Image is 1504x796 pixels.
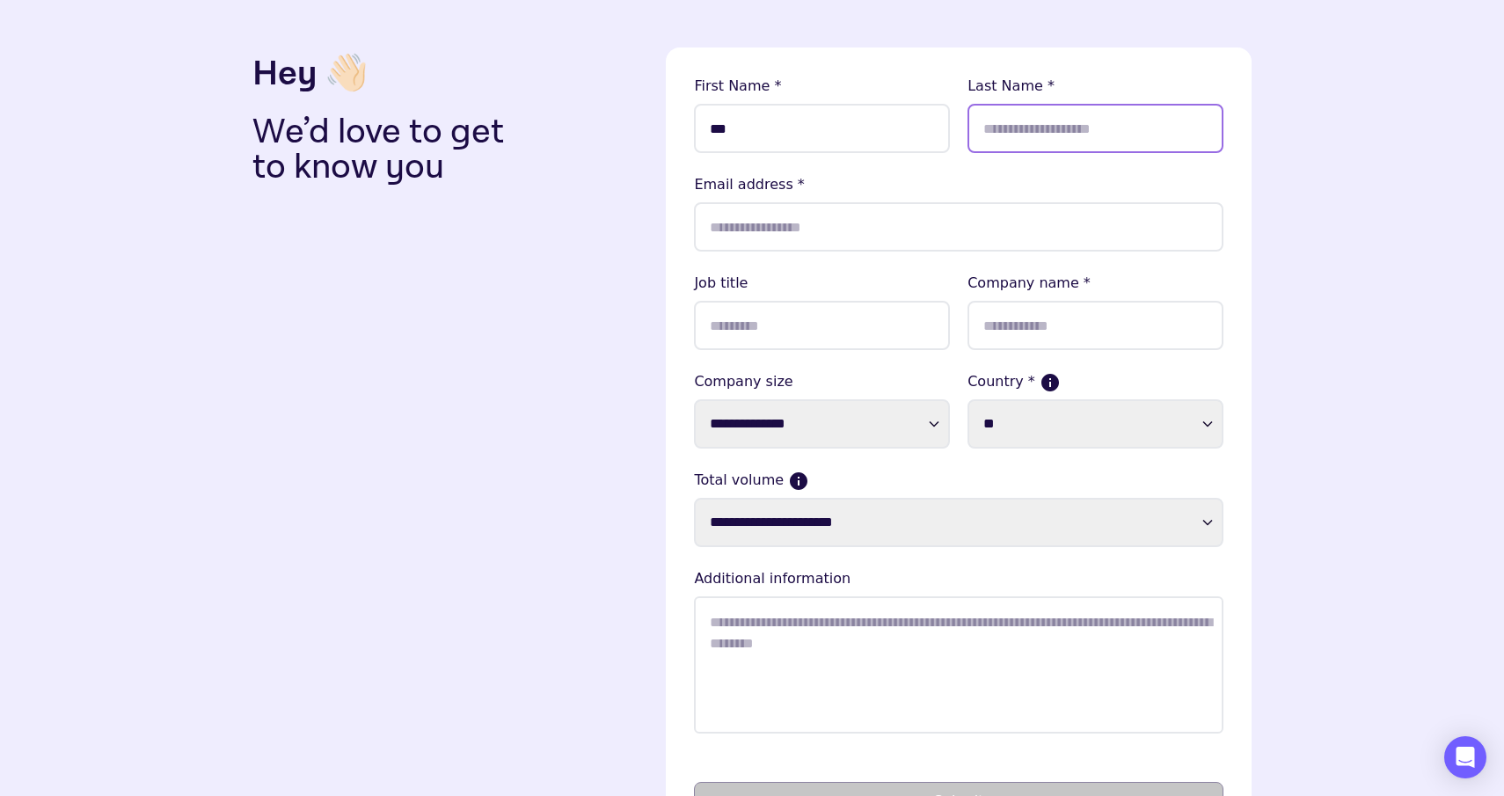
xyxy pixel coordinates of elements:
lable: Job title [694,273,950,294]
button: Current monthly volume your business makes in USD [791,473,807,489]
lable: Last Name * [967,76,1223,97]
lable: First Name * [694,76,950,97]
lable: Email address * [694,174,1223,195]
h3: Hey 👋🏻 [252,47,652,100]
label: Company size [694,371,950,392]
label: Total volume [694,470,1223,491]
lable: Additional information [694,568,1223,589]
p: We’d love to get to know you [252,114,532,185]
button: If more than one country, please select where the majority of your sales come from. [1042,375,1058,391]
label: Country * [967,371,1223,392]
div: Open Intercom Messenger [1444,736,1486,778]
lable: Company name * [967,273,1223,294]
